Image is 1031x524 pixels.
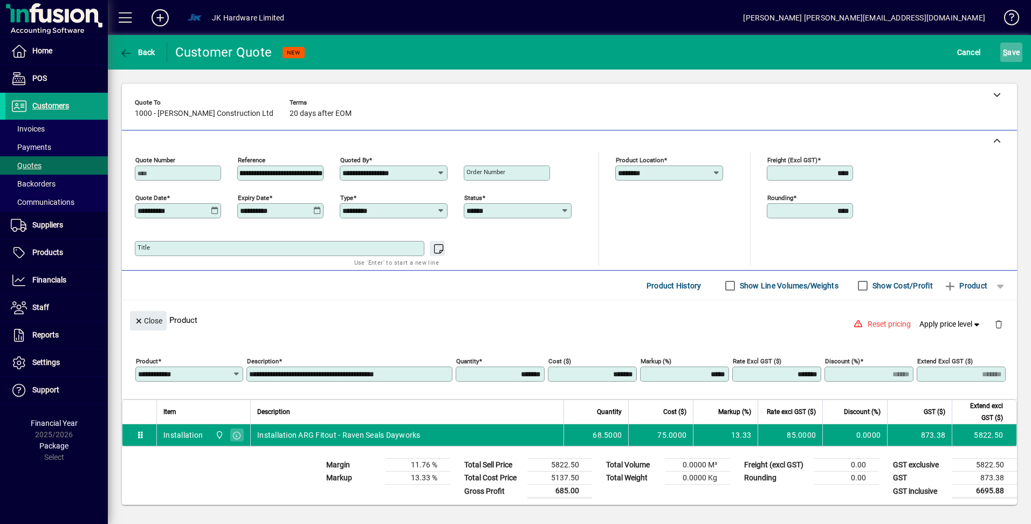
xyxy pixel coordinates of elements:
span: Rate excl GST ($) [767,406,816,418]
mat-label: Cost ($) [548,357,571,365]
span: Markup (%) [718,406,751,418]
a: Backorders [5,175,108,193]
td: Markup [321,472,386,485]
mat-label: Rate excl GST ($) [733,357,781,365]
mat-label: Order number [466,168,505,176]
button: Close [130,311,167,330]
td: Total Weight [601,472,665,485]
button: Cancel [954,43,984,62]
mat-label: Title [138,244,150,251]
td: Margin [321,459,386,472]
span: Financial Year [31,419,78,428]
mat-label: Product [136,357,158,365]
mat-label: Discount (%) [825,357,860,365]
td: 5822.50 [527,459,592,472]
span: Financials [32,275,66,284]
span: Quotes [11,161,42,170]
mat-label: Freight (excl GST) [767,156,817,164]
span: 20 days after EOM [290,109,352,118]
mat-label: Quote date [135,194,167,202]
td: Gross Profit [459,485,527,498]
span: Product [944,277,987,294]
td: Total Sell Price [459,459,527,472]
app-page-header-button: Close [127,315,169,325]
div: Customer Quote [175,44,272,61]
label: Show Line Volumes/Weights [738,280,838,291]
td: 873.38 [952,472,1017,485]
a: Financials [5,267,108,294]
td: 0.0000 [822,424,887,446]
span: Product History [647,277,702,294]
button: Add [143,8,177,27]
span: 68.5000 [593,430,622,440]
button: Delete [986,311,1012,337]
mat-label: Reference [238,156,265,164]
td: 13.33 [693,424,758,446]
td: Freight (excl GST) [739,459,814,472]
button: Back [116,43,158,62]
span: Reset pricing [868,319,911,330]
td: 5137.50 [527,472,592,485]
a: Invoices [5,120,108,138]
span: Backorders [11,180,56,188]
span: Back [119,48,155,57]
div: 85.0000 [765,430,816,440]
td: GST [888,472,952,485]
td: Total Cost Price [459,472,527,485]
span: Quantity [597,406,622,418]
button: Save [1000,43,1022,62]
a: Home [5,38,108,65]
button: Product History [642,276,706,295]
td: 873.38 [887,424,952,446]
td: GST exclusive [888,459,952,472]
td: 0.0000 Kg [665,472,730,485]
span: Invoices [11,125,45,133]
mat-label: Quantity [456,357,479,365]
mat-label: Type [340,194,353,202]
mat-label: Status [464,194,482,202]
span: Communications [11,198,74,206]
button: Product [938,276,993,295]
td: 5822.50 [952,459,1017,472]
a: Products [5,239,108,266]
td: 0.00 [814,472,879,485]
app-page-header-button: Back [108,43,167,62]
a: POS [5,65,108,92]
span: Apply price level [919,319,982,330]
span: Suppliers [32,220,63,229]
span: S [1003,48,1007,57]
a: Staff [5,294,108,321]
button: Reset pricing [863,315,915,334]
mat-label: Expiry date [238,194,269,202]
span: Discount (%) [844,406,881,418]
span: Customers [32,101,69,110]
span: GST ($) [924,406,945,418]
span: Reports [32,330,59,339]
span: Home [32,46,52,55]
td: 5822.50 [952,424,1016,446]
td: 0.0000 M³ [665,459,730,472]
td: 11.76 % [386,459,450,472]
span: Description [257,406,290,418]
label: Show Cost/Profit [870,280,933,291]
mat-label: Quoted by [340,156,369,164]
a: Knowledge Base [996,2,1018,37]
td: 75.0000 [628,424,693,446]
button: Apply price level [915,315,986,334]
div: [PERSON_NAME] [PERSON_NAME][EMAIL_ADDRESS][DOMAIN_NAME] [743,9,985,26]
td: GST inclusive [888,485,952,498]
span: NEW [287,49,300,56]
span: Installation ARG Fitout - Raven Seals Dayworks [257,430,421,440]
span: POS [32,74,47,82]
a: Suppliers [5,212,108,239]
td: 13.33 % [386,472,450,485]
div: Product [122,300,1017,340]
a: Payments [5,138,108,156]
a: Support [5,377,108,404]
span: Item [163,406,176,418]
span: Extend excl GST ($) [959,400,1003,424]
mat-hint: Use 'Enter' to start a new line [354,256,439,268]
td: 0.00 [814,459,879,472]
span: Payments [11,143,51,151]
td: Total Volume [601,459,665,472]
